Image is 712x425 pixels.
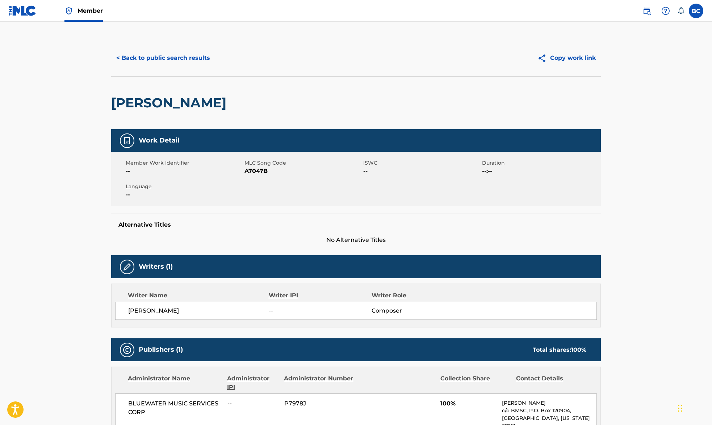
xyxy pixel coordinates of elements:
[502,407,596,414] p: c/o BMSC, P.O. Box 120904,
[126,167,243,176] span: --
[244,167,361,176] span: A7047B
[363,159,480,167] span: ISWC
[123,346,131,354] img: Publishers
[123,263,131,271] img: Writers
[128,291,269,300] div: Writer Name
[689,4,703,18] div: User Menu
[227,374,278,392] div: Administrator IPI
[269,291,372,300] div: Writer IPI
[482,159,599,167] span: Duration
[678,397,682,419] div: Drag
[284,374,354,392] div: Administrator Number
[126,183,243,190] span: Language
[372,291,465,300] div: Writer Role
[139,263,173,271] h5: Writers (1)
[440,374,511,392] div: Collection Share
[269,306,372,315] span: --
[533,346,586,354] div: Total shares:
[139,346,183,354] h5: Publishers (1)
[118,221,594,228] h5: Alternative Titles
[516,374,586,392] div: Contact Details
[363,167,480,176] span: --
[9,5,37,16] img: MLC Logo
[372,306,465,315] span: Composer
[532,49,601,67] button: Copy work link
[111,49,215,67] button: < Back to public search results
[640,4,654,18] a: Public Search
[128,306,269,315] span: [PERSON_NAME]
[128,374,222,392] div: Administrator Name
[128,399,222,417] span: BLUEWATER MUSIC SERVICES CORP
[440,399,497,408] span: 100%
[284,399,355,408] span: P7978J
[677,7,684,15] div: Notifications
[482,167,599,176] span: --:--
[676,390,712,425] iframe: Chat Widget
[642,7,651,15] img: search
[111,95,230,111] h2: [PERSON_NAME]
[64,7,73,15] img: Top Rightsholder
[78,7,103,15] span: Member
[227,399,279,408] span: --
[139,136,179,145] h5: Work Detail
[126,190,243,199] span: --
[661,7,670,15] img: help
[537,54,550,63] img: Copy work link
[244,159,361,167] span: MLC Song Code
[126,159,243,167] span: Member Work Identifier
[658,4,673,18] div: Help
[502,399,596,407] p: [PERSON_NAME]
[123,136,131,145] img: Work Detail
[571,346,586,353] span: 100 %
[111,236,601,244] span: No Alternative Titles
